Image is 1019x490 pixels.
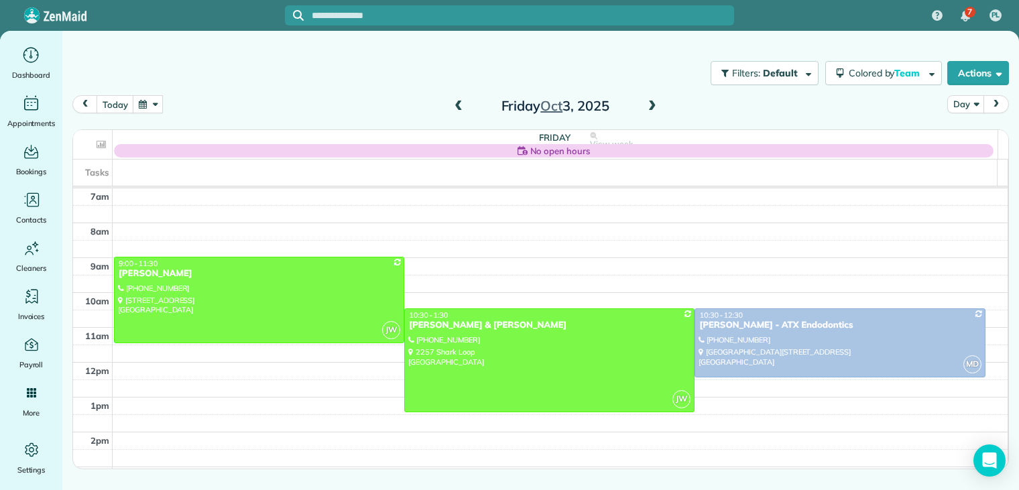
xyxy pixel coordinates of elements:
a: Dashboard [5,44,57,82]
span: JW [672,390,691,408]
div: Open Intercom Messenger [973,444,1006,477]
button: Filters: Default [711,61,819,85]
span: 10:30 - 12:30 [699,310,743,320]
a: Cleaners [5,237,57,275]
span: 10am [85,296,109,306]
div: [PERSON_NAME] & [PERSON_NAME] [408,320,691,331]
a: Bookings [5,141,57,178]
span: 8am [91,226,109,237]
span: MD [963,355,981,373]
span: 12pm [85,365,109,376]
span: 7am [91,191,109,202]
span: Cleaners [16,261,46,275]
button: today [97,95,133,113]
span: 11am [85,330,109,341]
button: Colored byTeam [825,61,942,85]
span: Team [894,67,922,79]
button: Actions [947,61,1009,85]
h2: Friday 3, 2025 [471,99,639,113]
span: View week [590,139,633,149]
a: Filters: Default [704,61,819,85]
div: [PERSON_NAME] - ATX Endodontics [699,320,981,331]
button: Focus search [285,10,304,21]
span: PL [992,10,1000,21]
svg: Focus search [293,10,304,21]
span: Friday [539,132,571,143]
button: prev [72,95,98,113]
span: 10:30 - 1:30 [409,310,448,320]
span: Appointments [7,117,56,130]
span: 9am [91,261,109,271]
a: Payroll [5,334,57,371]
span: Oct [540,97,562,114]
span: 9:00 - 11:30 [119,259,158,268]
span: More [23,406,40,420]
button: next [983,95,1009,113]
span: Colored by [849,67,924,79]
a: Appointments [5,93,57,130]
a: Contacts [5,189,57,227]
span: No open hours [530,144,591,158]
span: Payroll [19,358,44,371]
span: 1pm [91,400,109,411]
button: Day [947,95,984,113]
span: Bookings [16,165,47,178]
a: Settings [5,439,57,477]
span: Invoices [18,310,45,323]
span: Tasks [85,167,109,178]
span: JW [382,321,400,339]
span: Default [763,67,798,79]
div: 7 unread notifications [951,1,979,31]
span: 7 [967,7,972,17]
span: 2pm [91,435,109,446]
a: Invoices [5,286,57,323]
span: Filters: [732,67,760,79]
div: [PERSON_NAME] [118,268,400,280]
span: Dashboard [12,68,50,82]
span: Contacts [16,213,46,227]
span: Settings [17,463,46,477]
